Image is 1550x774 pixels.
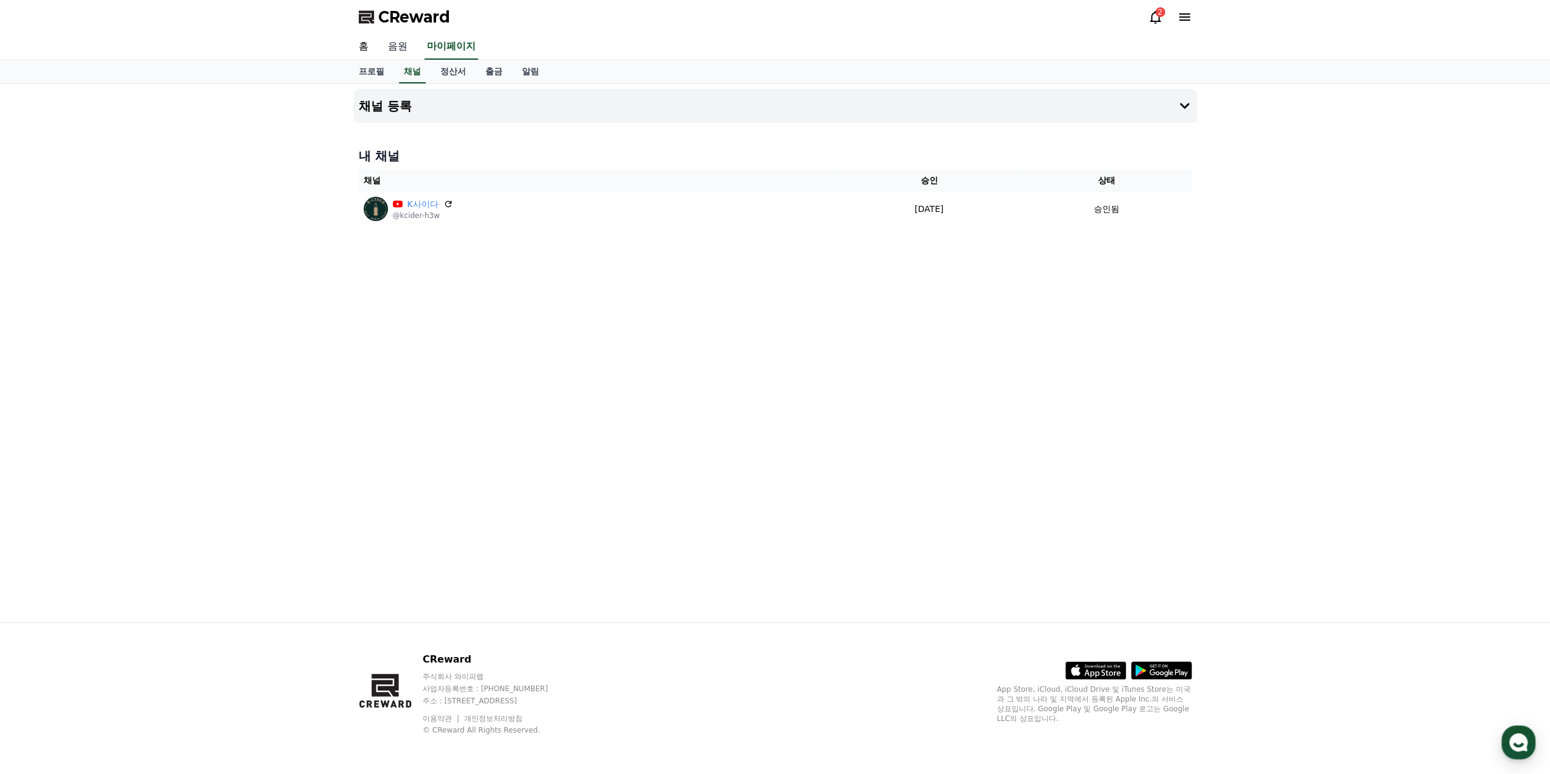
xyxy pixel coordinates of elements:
a: 홈 [349,34,378,60]
a: 마이페이지 [424,34,478,60]
p: 주식회사 와이피랩 [423,672,571,681]
a: 대화 [80,386,157,417]
div: 2 [1155,7,1165,17]
th: 상태 [1022,169,1192,192]
a: 프로필 [349,60,394,83]
p: 승인됨 [1094,203,1119,216]
th: 채널 [359,169,837,192]
a: 채널 [399,60,426,83]
button: 채널 등록 [354,89,1197,123]
span: CReward [378,7,450,27]
p: © CReward All Rights Reserved. [423,725,571,735]
a: 2 [1148,10,1163,24]
a: K사이다 [407,198,439,211]
a: 홈 [4,386,80,417]
th: 승인 [836,169,1022,192]
a: 개인정보처리방침 [464,714,523,723]
span: 대화 [111,405,126,415]
p: 주소 : [STREET_ADDRESS] [423,696,571,706]
span: 홈 [38,404,46,414]
h4: 내 채널 [359,147,1192,164]
img: K사이다 [364,197,388,221]
p: @kcider-h3w [393,211,453,220]
a: CReward [359,7,450,27]
a: 알림 [512,60,549,83]
a: 정산서 [431,60,476,83]
a: 설정 [157,386,234,417]
a: 이용약관 [423,714,461,723]
p: App Store, iCloud, iCloud Drive 및 iTunes Store는 미국과 그 밖의 나라 및 지역에서 등록된 Apple Inc.의 서비스 상표입니다. Goo... [997,684,1192,723]
h4: 채널 등록 [359,99,412,113]
a: 음원 [378,34,417,60]
p: 사업자등록번호 : [PHONE_NUMBER] [423,684,571,694]
span: 설정 [188,404,203,414]
p: [DATE] [841,203,1017,216]
p: CReward [423,652,571,667]
a: 출금 [476,60,512,83]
